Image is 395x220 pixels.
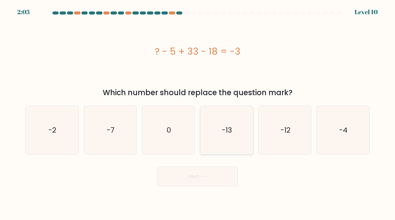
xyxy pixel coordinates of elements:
button: Next [157,167,238,186]
text: -2 [48,125,56,135]
text: 0 [167,125,171,135]
div: Level 10 [355,7,378,17]
text: -7 [107,125,114,135]
div: 2:03 [17,7,30,17]
text: -12 [281,125,290,135]
text: -4 [339,125,348,135]
div: ? - 5 + 33 - 18 = -3 [25,44,370,58]
text: -13 [222,125,232,135]
div: Which number should replace the question mark? [29,87,366,98]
